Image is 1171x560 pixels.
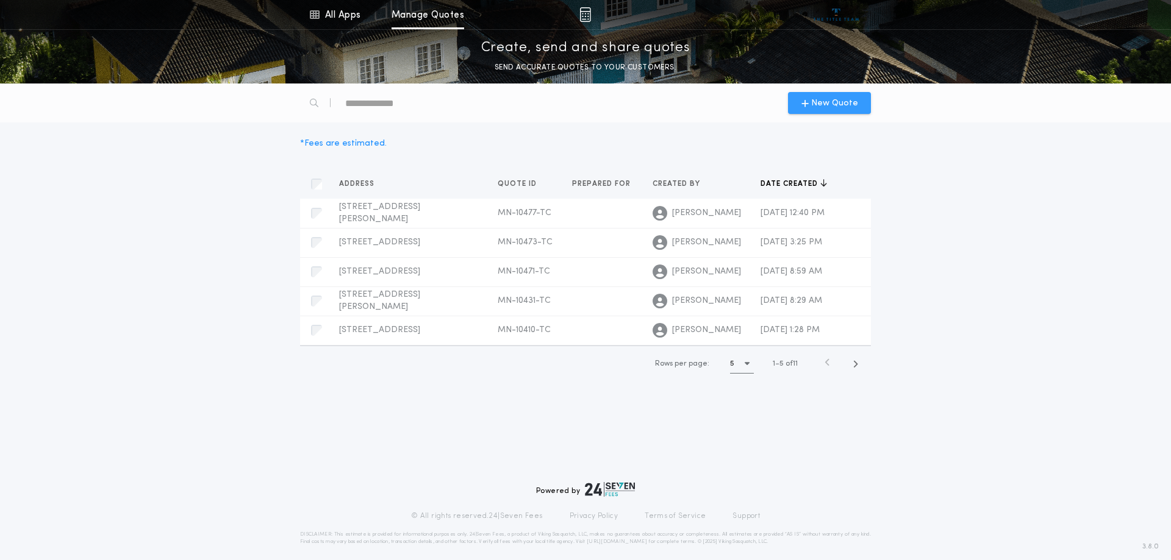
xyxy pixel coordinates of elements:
[572,179,633,189] span: Prepared for
[653,178,709,190] button: Created by
[672,266,741,278] span: [PERSON_NAME]
[339,267,420,276] span: [STREET_ADDRESS]
[339,202,420,224] span: [STREET_ADDRESS][PERSON_NAME]
[672,324,741,336] span: [PERSON_NAME]
[730,354,754,374] button: 5
[788,92,871,114] button: New Quote
[645,511,706,521] a: Terms of Service
[495,62,676,74] p: SEND ACCURATE QUOTES TO YOUR CUSTOMERS.
[339,178,384,190] button: Address
[1142,541,1159,552] span: 3.8.0
[761,325,820,335] span: [DATE] 1:28 PM
[655,360,709,367] span: Rows per page:
[761,179,820,189] span: Date created
[653,179,703,189] span: Created by
[779,360,784,367] span: 5
[339,238,420,247] span: [STREET_ADDRESS]
[498,179,539,189] span: Quote ID
[786,358,798,369] span: of 11
[300,137,387,150] div: * Fees are estimated.
[761,178,827,190] button: Date created
[339,290,420,311] span: [STREET_ADDRESS][PERSON_NAME]
[300,531,871,545] p: DISCLAIMER: This estimate is provided for informational purposes only. 24|Seven Fees, a product o...
[498,238,553,247] span: MN-10473-TC
[732,511,760,521] a: Support
[481,38,690,58] p: Create, send and share quotes
[498,178,546,190] button: Quote ID
[339,325,420,335] span: [STREET_ADDRESS]
[579,7,591,22] img: img
[730,358,734,370] h1: 5
[761,238,822,247] span: [DATE] 3:25 PM
[536,482,635,497] div: Powered by
[587,539,647,544] a: [URL][DOMAIN_NAME]
[672,236,741,249] span: [PERSON_NAME]
[761,208,825,218] span: [DATE] 12:40 PM
[411,511,543,521] p: © All rights reserved. 24|Seven Fees
[570,511,618,521] a: Privacy Policy
[672,295,741,307] span: [PERSON_NAME]
[672,207,741,219] span: [PERSON_NAME]
[339,179,377,189] span: Address
[498,296,551,305] span: MN-10431-TC
[811,97,858,110] span: New Quote
[761,296,822,305] span: [DATE] 8:29 AM
[773,360,775,367] span: 1
[498,208,551,218] span: MN-10477-TC
[585,482,635,497] img: logo
[761,267,822,276] span: [DATE] 8:59 AM
[498,325,551,335] span: MN-10410-TC
[498,267,550,276] span: MN-10471-TC
[814,9,859,21] img: vs-icon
